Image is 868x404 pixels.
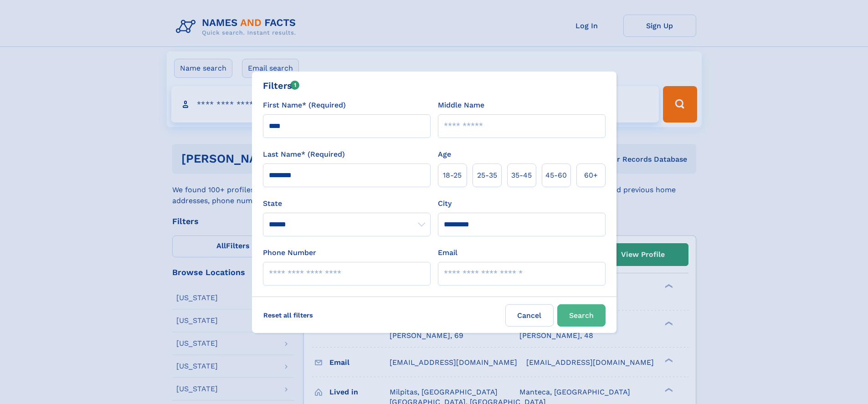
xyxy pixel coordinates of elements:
[505,304,554,327] label: Cancel
[438,247,457,258] label: Email
[443,170,462,181] span: 18‑25
[584,170,598,181] span: 60+
[263,79,300,92] div: Filters
[438,198,452,209] label: City
[438,100,484,111] label: Middle Name
[511,170,532,181] span: 35‑45
[438,149,451,160] label: Age
[263,100,346,111] label: First Name* (Required)
[257,304,319,326] label: Reset all filters
[557,304,606,327] button: Search
[477,170,497,181] span: 25‑35
[263,247,316,258] label: Phone Number
[263,149,345,160] label: Last Name* (Required)
[545,170,567,181] span: 45‑60
[263,198,431,209] label: State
